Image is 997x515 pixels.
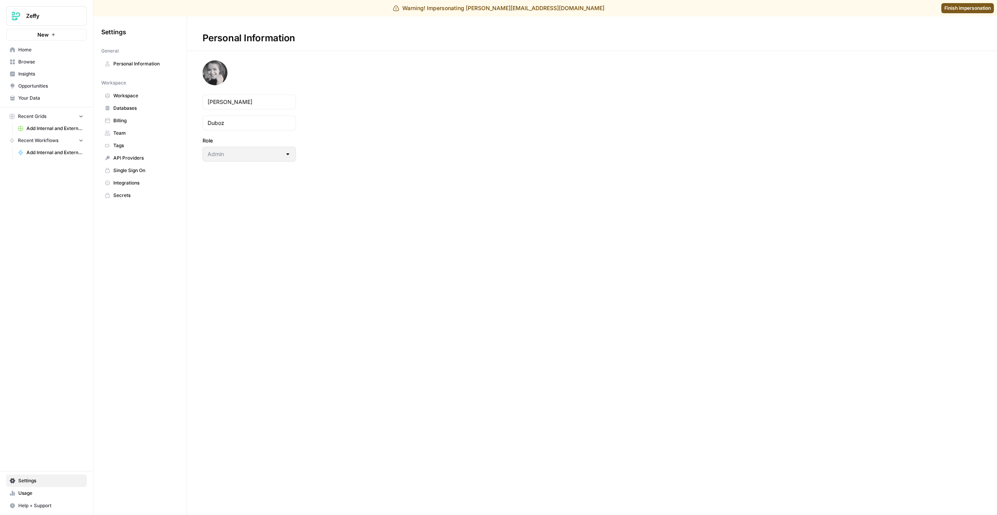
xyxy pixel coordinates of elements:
[14,122,87,135] a: Add Internal and External Links to Page
[101,189,179,202] a: Secrets
[6,475,87,487] a: Settings
[101,27,126,37] span: Settings
[6,6,87,26] button: Workspace: Zeffy
[14,146,87,159] a: Add Internal and External Links to Page
[101,47,119,54] span: General
[101,58,179,70] a: Personal Information
[18,58,83,65] span: Browse
[393,4,604,12] div: Warning! Impersonating [PERSON_NAME][EMAIL_ADDRESS][DOMAIN_NAME]
[941,3,994,13] a: Finish impersonation
[113,179,175,186] span: Integrations
[18,83,83,90] span: Opportunities
[113,92,175,99] span: Workspace
[113,142,175,149] span: Tags
[101,79,126,86] span: Workspace
[187,32,311,44] div: Personal Information
[944,5,991,12] span: Finish impersonation
[37,31,49,39] span: New
[18,46,83,53] span: Home
[6,68,87,80] a: Insights
[6,111,87,122] button: Recent Grids
[101,177,179,189] a: Integrations
[113,192,175,199] span: Secrets
[6,29,87,40] button: New
[18,137,58,144] span: Recent Workflows
[113,105,175,112] span: Databases
[26,149,83,156] span: Add Internal and External Links to Page
[113,167,175,174] span: Single Sign On
[101,164,179,177] a: Single Sign On
[113,155,175,162] span: API Providers
[101,114,179,127] a: Billing
[6,56,87,68] a: Browse
[6,135,87,146] button: Recent Workflows
[26,125,83,132] span: Add Internal and External Links to Page
[101,102,179,114] a: Databases
[113,117,175,124] span: Billing
[9,9,23,23] img: Zeffy Logo
[203,137,296,144] label: Role
[101,127,179,139] a: Team
[113,60,175,67] span: Personal Information
[101,152,179,164] a: API Providers
[6,80,87,92] a: Opportunities
[203,60,227,85] img: avatar
[6,44,87,56] a: Home
[26,12,73,20] span: Zeffy
[6,92,87,104] a: Your Data
[113,130,175,137] span: Team
[6,499,87,512] button: Help + Support
[18,490,83,497] span: Usage
[18,477,83,484] span: Settings
[101,139,179,152] a: Tags
[6,487,87,499] a: Usage
[18,70,83,77] span: Insights
[18,502,83,509] span: Help + Support
[101,90,179,102] a: Workspace
[18,113,46,120] span: Recent Grids
[18,95,83,102] span: Your Data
